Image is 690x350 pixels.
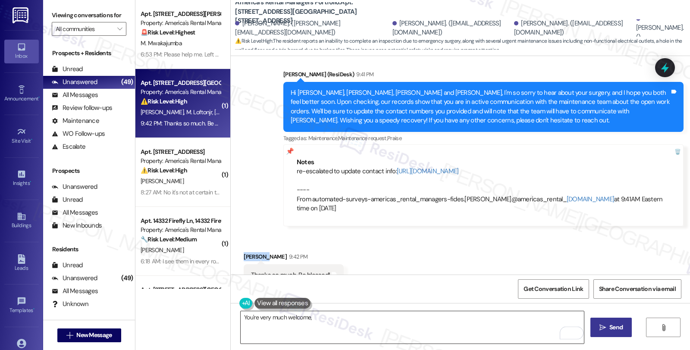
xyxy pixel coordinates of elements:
[297,158,314,166] b: Notes
[52,208,98,217] div: All Messages
[52,103,112,112] div: Review follow-ups
[244,252,344,264] div: [PERSON_NAME]
[141,147,220,156] div: Apt. [STREET_ADDRESS]
[52,300,88,309] div: Unknown
[514,19,634,37] div: [PERSON_NAME]. ([EMAIL_ADDRESS][DOMAIN_NAME])
[186,108,215,116] span: M. Loftonjr
[52,91,98,100] div: All Messages
[56,22,113,36] input: All communities
[141,257,275,265] div: 6:18 AM: I see them in every room. Even the bathroom.
[52,221,102,230] div: New Inbounds
[141,39,182,47] span: M. Mwakajumba
[141,216,220,225] div: Apt. 14332 Firefly Ln, 14332 Firefly Ln
[4,252,39,275] a: Leads
[308,134,338,142] span: Maintenance ,
[590,318,632,337] button: Send
[52,116,99,125] div: Maintenance
[141,28,195,36] strong: 🚨 Risk Level: Highest
[291,88,670,125] div: Hi [PERSON_NAME], [PERSON_NAME], [PERSON_NAME] and [PERSON_NAME], I'm so sorry to hear about your...
[4,294,39,317] a: Templates •
[141,19,220,28] div: Property: America's Rental Managers Portfolio
[52,261,83,270] div: Unread
[338,134,387,142] span: Maintenance request ,
[235,37,690,55] span: : The resident reports an inability to complete an inspection due to emergency surgery, along wit...
[119,272,135,285] div: (49)
[241,311,584,344] textarea: To enrich screen reader interactions, please activate Accessibility in Grammarly extension settings
[524,284,583,294] span: Get Conversation Link
[4,209,39,232] a: Buildings
[30,179,31,185] span: •
[66,332,73,339] i: 
[141,9,220,19] div: Apt. [STREET_ADDRESS][PERSON_NAME], [STREET_ADDRESS][PERSON_NAME]
[43,245,135,254] div: Residents
[43,49,135,58] div: Prospects + Residents
[52,287,98,296] div: All Messages
[52,129,105,138] div: WO Follow-ups
[52,65,83,74] div: Unread
[636,14,684,42] div: [PERSON_NAME]. ()
[141,119,236,127] div: 9:42 PM: Thanks so much. Be blessed!
[141,108,186,116] span: [PERSON_NAME]
[52,9,126,22] label: Viewing conversations for
[119,75,135,89] div: (49)
[141,166,187,174] strong: ⚠️ Risk Level: High
[13,7,30,23] img: ResiDesk Logo
[141,97,187,105] strong: ⚠️ Risk Level: High
[141,87,220,97] div: Property: America's Rental Managers Portfolio
[392,19,512,37] div: [PERSON_NAME]. ([EMAIL_ADDRESS][DOMAIN_NAME])
[52,142,85,151] div: Escalate
[52,195,83,204] div: Unread
[609,323,623,332] span: Send
[251,271,330,280] div: Thanks so much. Be blessed!
[235,19,390,37] div: [PERSON_NAME]. ([PERSON_NAME][EMAIL_ADDRESS][DOMAIN_NAME])
[354,70,373,79] div: 9:41 PM
[397,167,459,175] a: [URL][DOMAIN_NAME]
[297,167,670,213] div: re-escalated to update contact info: ---- From automated-surveys-americas_rental_managers-fides.[...
[141,246,184,254] span: [PERSON_NAME]
[593,279,681,299] button: Share Conversation via email
[52,274,97,283] div: Unanswered
[33,306,34,312] span: •
[141,285,220,294] div: Apt. [STREET_ADDRESS][GEOGRAPHIC_DATA][PERSON_NAME][STREET_ADDRESS][PERSON_NAME]
[287,252,307,261] div: 9:42 PM
[141,225,220,234] div: Property: America's Rental Managers Portfolio
[283,70,684,82] div: [PERSON_NAME] (ResiDesk)
[567,195,614,203] a: [DOMAIN_NAME]
[141,188,292,196] div: 8:27 AM: No it's not at certain times it just happens whenever
[215,108,260,116] span: [PERSON_NAME]
[141,50,401,58] div: 6:53 PM: Please help me. Left the house, but those two rats still there. I can't even look at the...
[660,324,667,331] i: 
[43,166,135,175] div: Prospects
[52,78,97,87] div: Unanswered
[4,167,39,190] a: Insights •
[518,279,589,299] button: Get Conversation Link
[599,284,676,294] span: Share Conversation via email
[235,37,272,44] strong: ⚠️ Risk Level: High
[387,134,401,142] span: Praise
[76,331,112,340] span: New Message
[141,78,220,87] div: Apt. [STREET_ADDRESS][GEOGRAPHIC_DATA][STREET_ADDRESS]
[4,125,39,148] a: Site Visit •
[141,156,220,166] div: Property: America's Rental Managers Portfolio
[38,94,40,100] span: •
[141,177,184,185] span: [PERSON_NAME]
[141,235,197,243] strong: 🔧 Risk Level: Medium
[117,25,122,32] i: 
[31,137,32,143] span: •
[57,328,121,342] button: New Message
[283,132,684,144] div: Tagged as:
[599,324,606,331] i: 
[52,182,97,191] div: Unanswered
[4,40,39,63] a: Inbox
